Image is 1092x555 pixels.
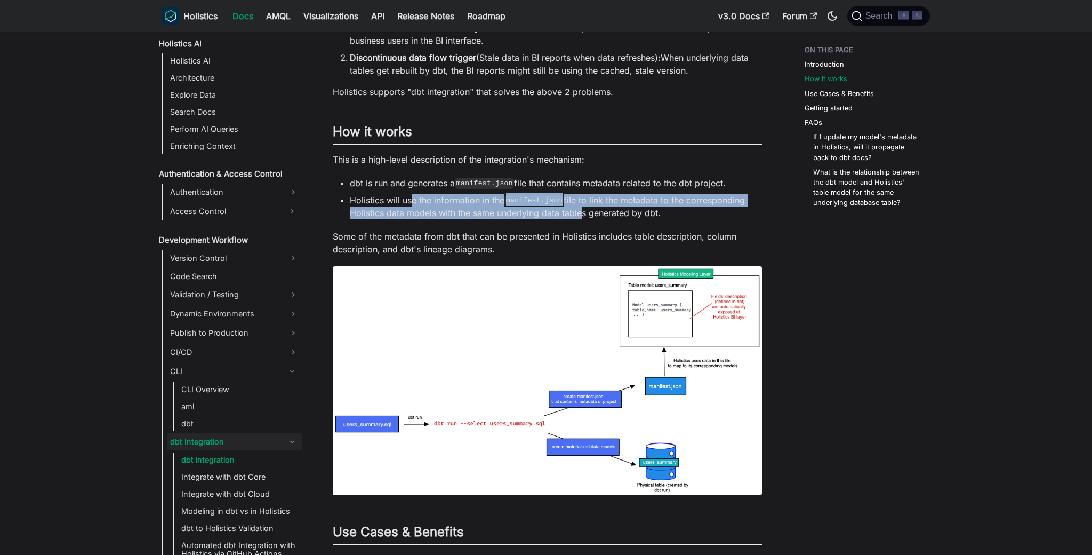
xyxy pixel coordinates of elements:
[167,324,302,342] a: Publish to Production
[333,85,762,98] p: Holistics supports "dbt integration" that solves the above 2 problems.
[350,51,762,77] li: (Stale data in BI reports when data refreshes) When underlying data tables get rebuilt by dbt, th...
[167,363,283,380] a: CLI
[162,7,179,25] img: Holistics
[167,88,302,102] a: Explore Data
[167,139,302,154] a: Enriching Context
[776,7,823,25] a: Forum
[333,230,762,256] p: Some of the metadata from dbt that can be presented in Holistics includes table description, colu...
[898,11,909,20] kbd: ⌘
[167,250,302,267] a: Version Control
[178,521,302,536] a: dbt to Holistics Validation
[333,124,762,144] h2: How it works
[297,7,365,25] a: Visualizations
[167,53,302,68] a: Holistics AI
[350,52,476,63] strong: Discontinuous data flow trigger
[183,10,218,22] b: Holistics
[156,233,302,248] a: Development Workflow
[162,7,218,25] a: HolisticsHolistics
[178,504,302,519] a: Modeling in dbt vs in Holistics
[805,74,847,84] a: How it works
[813,132,919,163] a: If I update my model's metadata in Holistics, will it propagate back to dbt docs?
[658,52,661,63] strong: :
[167,433,283,450] a: dbt Integration
[226,7,260,25] a: Docs
[178,470,302,485] a: Integrate with dbt Core
[167,286,302,303] a: Validation / Testing
[283,363,302,380] button: Collapse sidebar category 'CLI'
[813,167,919,208] a: What is the relationship between the dbt model and Holistics' table model for the same underlying...
[862,11,899,21] span: Search
[178,416,302,431] a: dbt
[847,6,930,26] button: Search (Command+K)
[504,195,564,205] code: manifest.json
[391,7,461,25] a: Release Notes
[712,7,776,25] a: v3.0 Docs
[461,7,512,25] a: Roadmap
[333,266,762,496] img: dbt-to-holistics
[912,11,922,20] kbd: K
[178,399,302,414] a: aml
[350,177,762,189] li: dbt is run and generates a file that contains metadata related to the dbt project.
[178,487,302,502] a: Integrate with dbt Cloud
[178,453,302,467] a: dbt integration
[350,194,762,219] li: Holistics will use the information in the file to link the metadata to the corresponding Holistic...
[167,105,302,120] a: Search Docs
[167,305,302,322] a: Dynamic Environments
[333,524,762,544] h2: Use Cases & Benefits
[167,70,302,85] a: Architecture
[151,32,311,555] nav: Docs sidebar
[333,153,762,166] p: This is a high-level description of the integration's mechanism:
[805,103,853,113] a: Getting started
[167,344,302,361] a: CI/CD
[167,269,302,284] a: Code Search
[805,117,822,128] a: FAQs
[365,7,391,25] a: API
[156,36,302,51] a: Holistics AI
[805,89,874,99] a: Use Cases & Benefits
[167,184,302,201] a: Authentication
[350,21,762,47] li: The table fields’ descriptions defined in dbt are not exposed to business users in the BI interface.
[156,166,302,181] a: Authentication & Access Control
[260,7,297,25] a: AMQL
[824,7,841,25] button: Switch between dark and light mode (currently dark mode)
[805,59,844,69] a: Introduction
[455,178,514,188] code: manifest.json
[167,122,302,137] a: Perform AI Queries
[283,203,302,220] button: Expand sidebar category 'Access Control'
[167,203,283,220] a: Access Control
[283,433,302,450] button: Collapse sidebar category 'dbt Integration'
[178,382,302,397] a: CLI Overview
